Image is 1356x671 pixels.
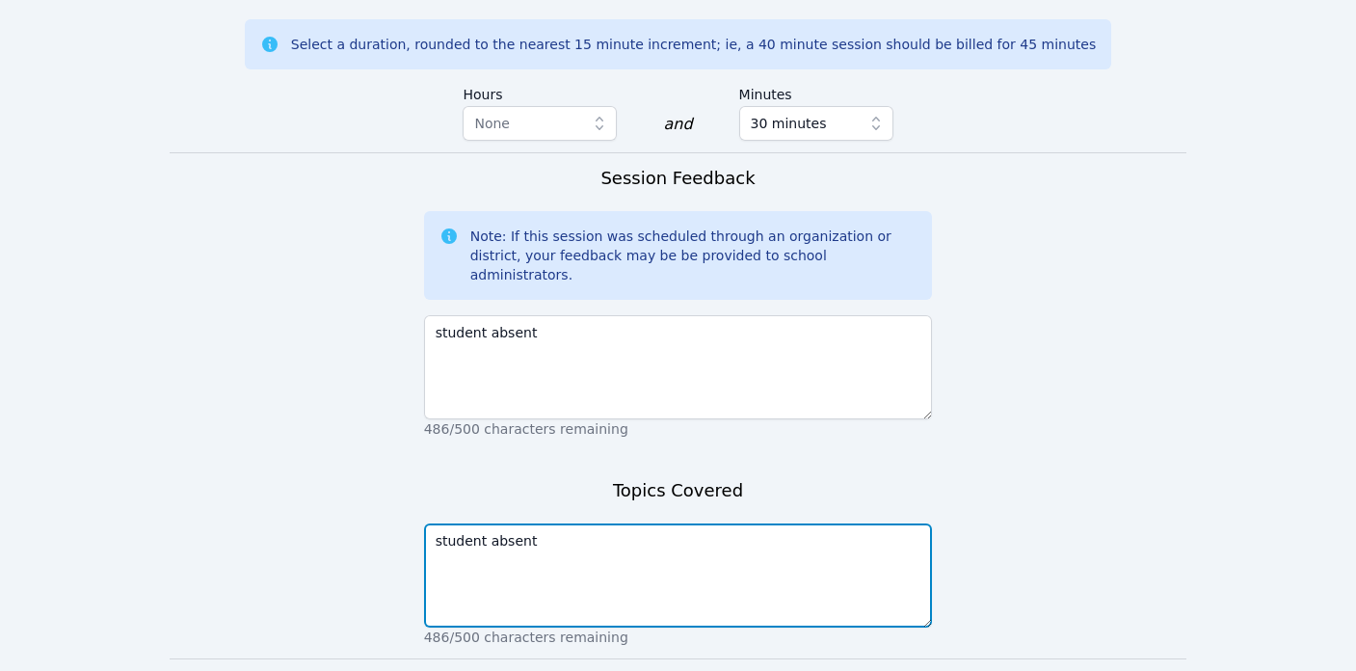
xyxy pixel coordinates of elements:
h3: Session Feedback [600,165,755,192]
textarea: student absent [424,523,933,628]
div: and [663,113,692,136]
button: 30 minutes [739,106,893,141]
p: 486/500 characters remaining [424,419,933,439]
h3: Topics Covered [613,477,743,504]
div: Select a duration, rounded to the nearest 15 minute increment; ie, a 40 minute session should be ... [291,35,1096,54]
button: None [463,106,617,141]
span: 30 minutes [751,112,827,135]
textarea: student absent [424,315,933,419]
p: 486/500 characters remaining [424,628,933,647]
div: Note: If this session was scheduled through an organization or district, your feedback may be be ... [470,227,917,284]
label: Minutes [739,77,893,106]
span: None [474,116,510,131]
label: Hours [463,77,617,106]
